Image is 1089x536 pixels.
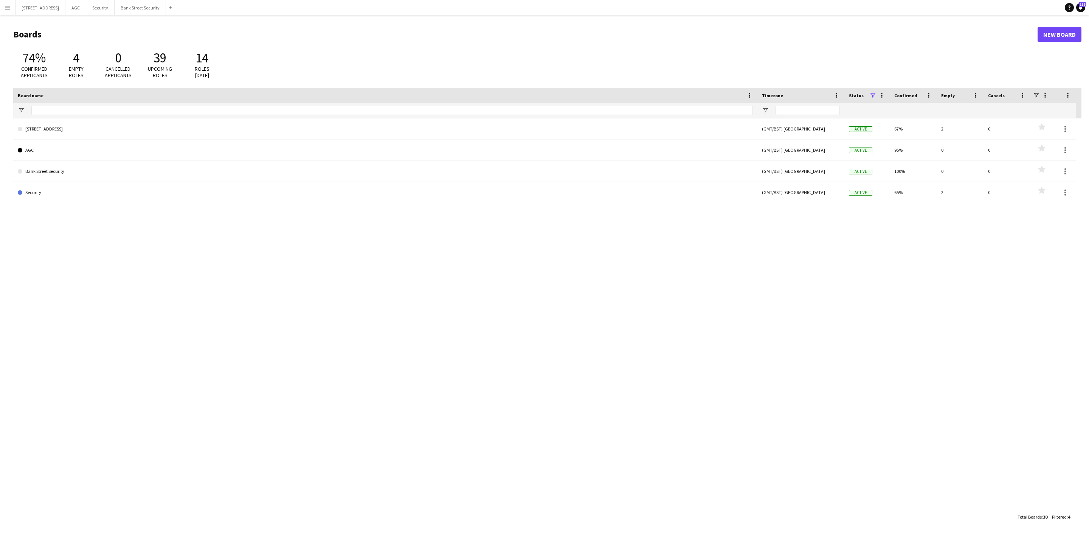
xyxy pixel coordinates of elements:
[757,140,844,160] div: (GMT/BST) [GEOGRAPHIC_DATA]
[105,65,132,79] span: Cancelled applicants
[16,0,65,15] button: [STREET_ADDRESS]
[21,65,48,79] span: Confirmed applicants
[31,106,753,115] input: Board name Filter Input
[195,65,209,79] span: Roles [DATE]
[18,107,25,114] button: Open Filter Menu
[115,50,121,66] span: 0
[18,93,43,98] span: Board name
[69,65,84,79] span: Empty roles
[22,50,46,66] span: 74%
[757,161,844,182] div: (GMT/BST) [GEOGRAPHIC_DATA]
[988,93,1005,98] span: Cancels
[849,93,864,98] span: Status
[890,118,937,139] div: 67%
[894,93,917,98] span: Confirmed
[984,118,1030,139] div: 0
[849,190,872,196] span: Active
[1076,3,1085,12] a: 116
[13,29,1038,40] h1: Boards
[86,0,115,15] button: Security
[890,182,937,203] div: 65%
[849,126,872,132] span: Active
[1068,514,1070,520] span: 4
[984,140,1030,160] div: 0
[984,161,1030,182] div: 0
[1043,514,1047,520] span: 30
[849,148,872,153] span: Active
[195,50,208,66] span: 14
[937,140,984,160] div: 0
[757,182,844,203] div: (GMT/BST) [GEOGRAPHIC_DATA]
[937,182,984,203] div: 2
[1018,510,1047,524] div: :
[757,118,844,139] div: (GMT/BST) [GEOGRAPHIC_DATA]
[937,161,984,182] div: 0
[73,50,79,66] span: 4
[1052,510,1070,524] div: :
[984,182,1030,203] div: 0
[849,169,872,174] span: Active
[1018,514,1042,520] span: Total Boards
[18,161,753,182] a: Bank Street Security
[148,65,172,79] span: Upcoming roles
[890,161,937,182] div: 100%
[890,140,937,160] div: 95%
[762,93,783,98] span: Timezone
[1052,514,1067,520] span: Filtered
[937,118,984,139] div: 2
[65,0,86,15] button: AGC
[762,107,769,114] button: Open Filter Menu
[18,140,753,161] a: AGC
[115,0,166,15] button: Bank Street Security
[776,106,840,115] input: Timezone Filter Input
[941,93,955,98] span: Empty
[18,118,753,140] a: [STREET_ADDRESS]
[154,50,166,66] span: 39
[1079,2,1086,7] span: 116
[18,182,753,203] a: Security
[1038,27,1081,42] a: New Board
